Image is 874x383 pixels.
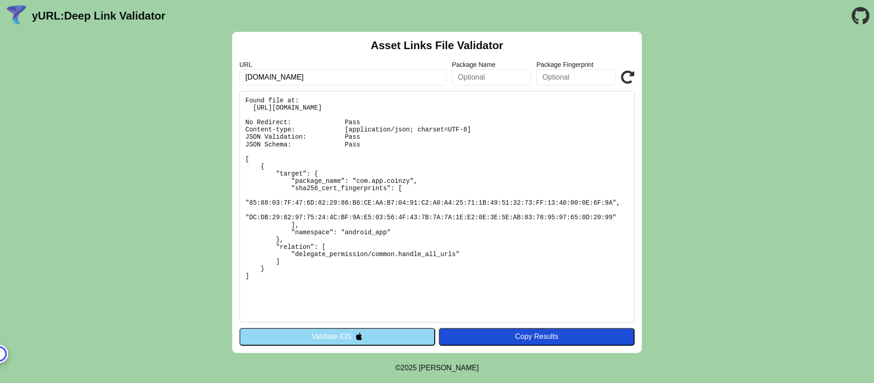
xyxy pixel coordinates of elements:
[536,61,615,68] label: Package Fingerprint
[401,364,417,372] span: 2025
[32,10,165,22] a: yURL:Deep Link Validator
[419,364,479,372] a: Michael Ibragimchayev's Personal Site
[452,69,531,86] input: Optional
[371,39,503,52] h2: Asset Links File Validator
[439,328,635,345] button: Copy Results
[5,4,28,28] img: yURL Logo
[536,69,615,86] input: Optional
[239,328,435,345] button: Validate iOS
[239,69,447,86] input: Required
[443,333,630,341] div: Copy Results
[452,61,531,68] label: Package Name
[239,61,447,68] label: URL
[355,333,363,340] img: appleIcon.svg
[239,91,635,323] pre: Found file at: [URL][DOMAIN_NAME] No Redirect: Pass Content-type: [application/json; charset=UTF-...
[395,353,478,383] footer: ©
